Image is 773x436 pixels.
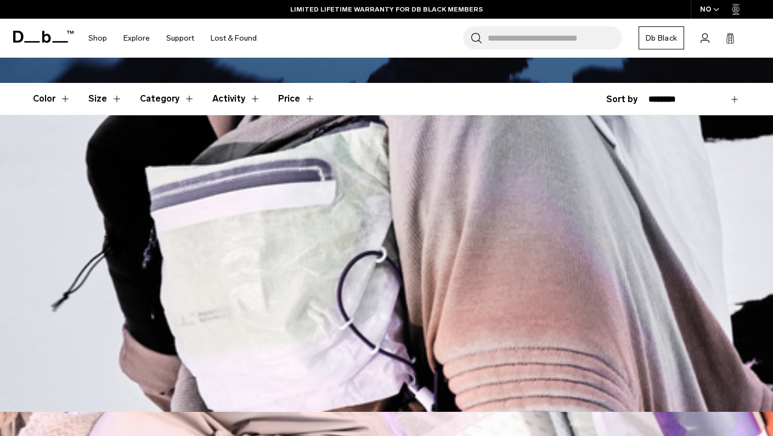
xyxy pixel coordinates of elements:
a: Lost & Found [211,19,257,58]
nav: Main Navigation [80,19,265,58]
button: Toggle Price [278,83,315,115]
a: Shop [88,19,107,58]
button: Toggle Filter [212,83,261,115]
a: LIMITED LIFETIME WARRANTY FOR DB BLACK MEMBERS [290,4,483,14]
button: Toggle Filter [33,83,71,115]
a: Support [166,19,194,58]
button: Toggle Filter [140,83,195,115]
button: Toggle Filter [88,83,122,115]
a: Db Black [639,26,684,49]
a: Explore [123,19,150,58]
